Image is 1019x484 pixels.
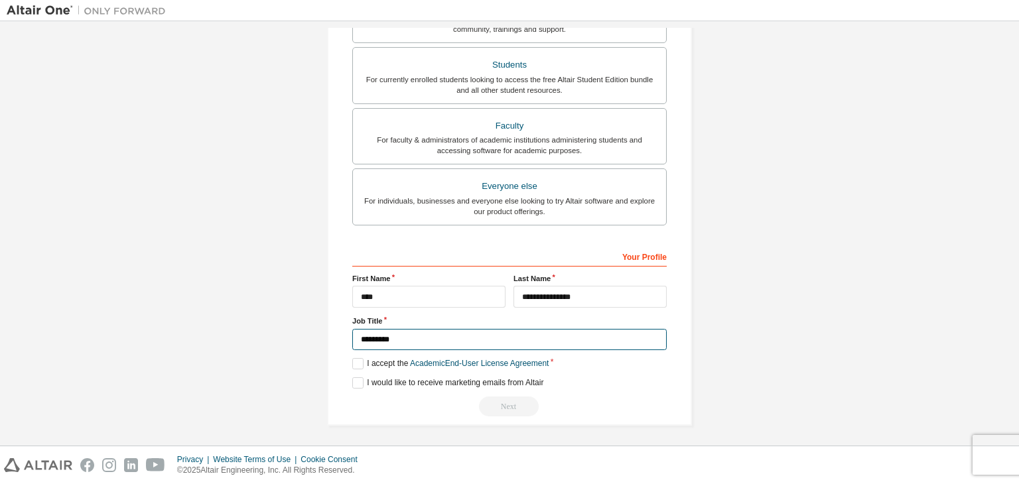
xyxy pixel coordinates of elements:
[352,396,667,416] div: Read and acccept EULA to continue
[146,458,165,472] img: youtube.svg
[7,4,172,17] img: Altair One
[124,458,138,472] img: linkedin.svg
[102,458,116,472] img: instagram.svg
[301,454,365,465] div: Cookie Consent
[177,465,366,476] p: © 2025 Altair Engineering, Inc. All Rights Reserved.
[352,245,667,267] div: Your Profile
[361,196,658,217] div: For individuals, businesses and everyone else looking to try Altair software and explore our prod...
[352,316,667,326] label: Job Title
[352,358,549,369] label: I accept the
[513,273,667,284] label: Last Name
[352,377,543,389] label: I would like to receive marketing emails from Altair
[410,359,549,368] a: Academic End-User License Agreement
[213,454,301,465] div: Website Terms of Use
[361,117,658,135] div: Faculty
[4,458,72,472] img: altair_logo.svg
[361,74,658,95] div: For currently enrolled students looking to access the free Altair Student Edition bundle and all ...
[80,458,94,472] img: facebook.svg
[361,177,658,196] div: Everyone else
[361,135,658,156] div: For faculty & administrators of academic institutions administering students and accessing softwa...
[361,56,658,74] div: Students
[352,273,506,284] label: First Name
[177,454,213,465] div: Privacy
